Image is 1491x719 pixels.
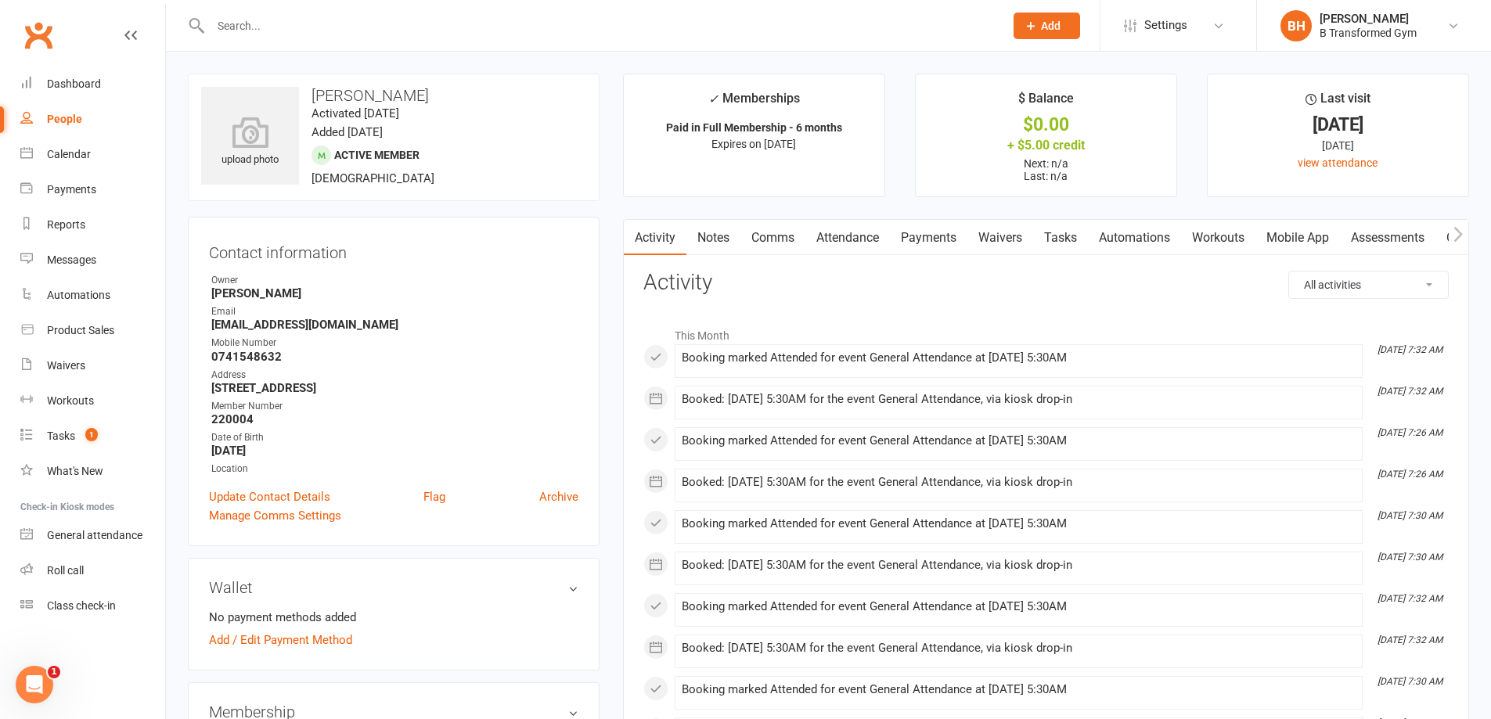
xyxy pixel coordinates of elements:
div: Calendar [47,148,91,160]
a: Workouts [1181,220,1255,256]
div: Last visit [1306,88,1370,117]
div: Workouts [47,394,94,407]
div: Booked: [DATE] 5:30AM for the event General Attendance, via kiosk drop-in [682,642,1356,655]
div: Memberships [708,88,800,117]
a: Tasks 1 [20,419,165,454]
a: Workouts [20,383,165,419]
div: Booked: [DATE] 5:30AM for the event General Attendance, via kiosk drop-in [682,393,1356,406]
div: B Transformed Gym [1320,26,1417,40]
iframe: Intercom live chat [16,666,53,703]
li: No payment methods added [209,608,578,627]
span: Settings [1144,8,1187,43]
i: [DATE] 7:26 AM [1378,427,1442,438]
div: Messages [47,253,96,266]
a: What's New [20,454,165,489]
span: [DEMOGRAPHIC_DATA] [312,171,434,185]
a: Class kiosk mode [20,588,165,624]
h3: Contact information [209,238,578,261]
div: Product Sales [47,324,114,336]
time: Activated [DATE] [312,106,399,120]
a: Waivers [967,220,1033,256]
time: Added [DATE] [312,125,383,139]
div: Member Number [211,399,578,414]
strong: 220004 [211,412,578,426]
div: People [47,113,82,125]
div: Tasks [47,430,75,442]
a: Comms [740,220,805,256]
input: Search... [206,15,993,37]
strong: [STREET_ADDRESS] [211,381,578,395]
strong: [DATE] [211,444,578,458]
h3: Activity [643,271,1449,295]
div: Address [211,368,578,383]
i: [DATE] 7:30 AM [1378,510,1442,521]
a: view attendance [1298,156,1378,169]
a: Automations [20,278,165,313]
a: Attendance [805,220,890,256]
a: Waivers [20,348,165,383]
a: Manage Comms Settings [209,506,341,525]
div: Date of Birth [211,430,578,445]
div: [DATE] [1222,137,1454,154]
div: Booked: [DATE] 5:30AM for the event General Attendance, via kiosk drop-in [682,559,1356,572]
a: Product Sales [20,313,165,348]
h3: [PERSON_NAME] [201,87,586,104]
div: BH [1280,10,1312,41]
div: Location [211,462,578,476]
a: Mobile App [1255,220,1340,256]
a: Tasks [1033,220,1088,256]
i: [DATE] 7:30 AM [1378,552,1442,563]
span: Expires on [DATE] [711,138,796,150]
a: Clubworx [19,16,58,55]
div: Booking marked Attended for event General Attendance at [DATE] 5:30AM [682,434,1356,448]
a: Archive [539,487,578,506]
strong: [EMAIL_ADDRESS][DOMAIN_NAME] [211,318,578,332]
div: Automations [47,289,110,301]
i: ✓ [708,92,718,106]
strong: [PERSON_NAME] [211,286,578,300]
div: Booked: [DATE] 5:30AM for the event General Attendance, via kiosk drop-in [682,476,1356,489]
div: Class check-in [47,599,116,612]
div: Email [211,304,578,319]
div: [PERSON_NAME] [1320,12,1417,26]
a: Automations [1088,220,1181,256]
i: [DATE] 7:30 AM [1378,676,1442,687]
div: Dashboard [47,77,101,90]
div: Owner [211,273,578,288]
div: Roll call [47,564,84,577]
strong: 0741548632 [211,350,578,364]
div: Booking marked Attended for event General Attendance at [DATE] 5:30AM [682,683,1356,696]
i: [DATE] 7:32 AM [1378,635,1442,645]
div: + $5.00 credit [930,137,1162,153]
div: $0.00 [930,117,1162,133]
a: Flag [423,487,445,506]
span: 1 [85,428,98,441]
a: Payments [20,172,165,207]
button: Add [1014,13,1080,39]
span: Add [1041,20,1061,32]
i: [DATE] 7:26 AM [1378,469,1442,480]
a: People [20,102,165,137]
a: Messages [20,243,165,278]
a: Activity [624,220,686,256]
div: What's New [47,465,103,477]
a: Assessments [1340,220,1435,256]
div: upload photo [201,117,299,168]
span: 1 [48,666,60,678]
div: Booking marked Attended for event General Attendance at [DATE] 5:30AM [682,517,1356,530]
div: Booking marked Attended for event General Attendance at [DATE] 5:30AM [682,351,1356,365]
a: Roll call [20,553,165,588]
div: Booking marked Attended for event General Attendance at [DATE] 5:30AM [682,600,1356,613]
a: Add / Edit Payment Method [209,631,352,649]
span: Active member [334,149,420,161]
i: [DATE] 7:32 AM [1378,386,1442,397]
a: General attendance kiosk mode [20,518,165,553]
div: Mobile Number [211,336,578,351]
div: Payments [47,183,96,196]
a: Payments [890,220,967,256]
a: Reports [20,207,165,243]
a: Calendar [20,137,165,172]
div: Waivers [47,359,85,372]
a: Update Contact Details [209,487,330,506]
i: [DATE] 7:32 AM [1378,344,1442,355]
